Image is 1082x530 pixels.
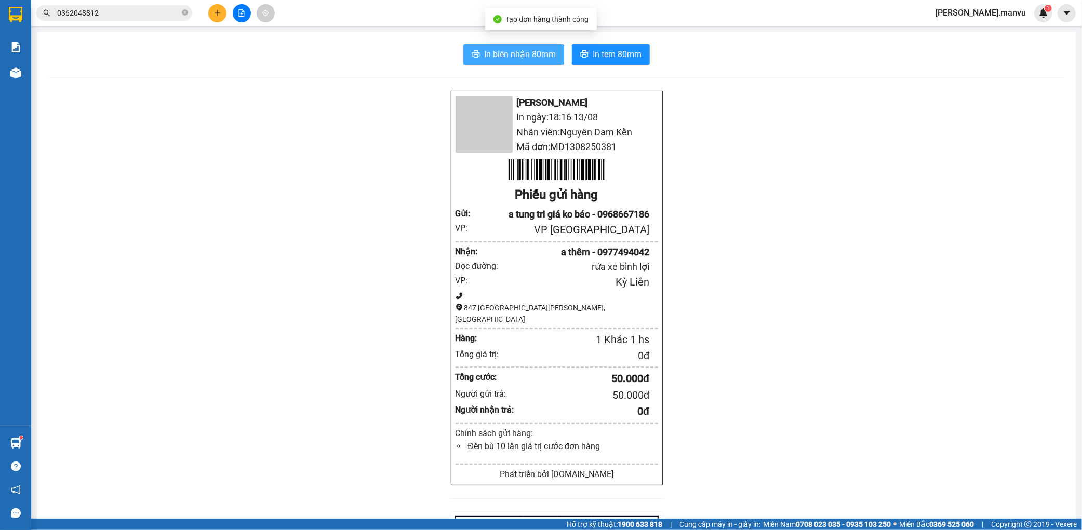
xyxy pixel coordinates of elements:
li: Mã đơn: MD1308250381 [456,140,658,154]
div: VP [GEOGRAPHIC_DATA] [480,222,649,238]
div: Nhận: Văn phòng Kỳ Anh [109,61,186,83]
div: Gửi : [456,207,481,220]
span: 1 [1046,5,1050,12]
sup: 1 [1045,5,1052,12]
div: VP: [456,222,481,235]
span: Hỗ trợ kỹ thuật: [567,519,662,530]
span: printer [580,50,589,60]
img: solution-icon [10,42,21,52]
div: 1 Khác 1 hs [498,332,650,348]
img: logo-vxr [9,7,22,22]
span: Miền Bắc [899,519,974,530]
img: warehouse-icon [10,438,21,449]
span: In tem 80mm [593,48,642,61]
button: aim [257,4,275,22]
strong: 0708 023 035 - 0935 103 250 [796,520,891,528]
span: In biên nhận 80mm [484,48,556,61]
li: [PERSON_NAME] [456,96,658,110]
div: VP: [456,274,481,287]
span: check-circle [493,15,502,23]
span: close-circle [182,8,188,18]
button: plus [208,4,226,22]
sup: 1 [20,436,23,439]
span: Tạo đơn hàng thành công [506,15,589,23]
span: message [11,508,21,518]
li: Nhân viên: Nguyên Dam Kền [456,125,658,140]
div: a thêm - 0977494042 [480,245,649,260]
span: [PERSON_NAME].manvu [927,6,1034,19]
div: Tổng cước: [456,371,515,384]
button: printerIn biên nhận 80mm [463,44,564,65]
strong: 0369 525 060 [929,520,974,528]
span: phone [456,292,463,300]
div: Người gửi trả: [456,387,515,400]
span: | [670,519,672,530]
div: Dọc đường: [456,260,506,273]
li: Đền bù 10 lần giá trị cước đơn hàng [466,440,658,453]
button: printerIn tem 80mm [572,44,650,65]
div: Kỳ Liên [480,274,649,290]
div: rửa xe bình lợi [506,260,649,274]
div: Gửi: VP [GEOGRAPHIC_DATA] [8,61,103,83]
span: Miền Nam [763,519,891,530]
text: MD1308250324 [61,44,132,55]
button: caret-down [1058,4,1076,22]
div: Hàng: [456,332,498,345]
div: Phát triển bởi [DOMAIN_NAME] [456,468,658,481]
span: caret-down [1062,8,1072,18]
div: Phiếu gửi hàng [456,185,658,205]
div: 847 [GEOGRAPHIC_DATA][PERSON_NAME], [GEOGRAPHIC_DATA] [456,302,658,325]
span: question-circle [11,461,21,471]
span: ⚪️ [893,522,897,526]
span: search [43,9,50,17]
div: Chính sách gửi hàng: [456,427,658,440]
strong: 1900 633 818 [618,520,662,528]
div: 0 đ [514,348,649,364]
span: notification [11,485,21,495]
span: | [982,519,983,530]
span: copyright [1024,521,1032,528]
div: Tổng giá trị: [456,348,515,361]
div: Nhận : [456,245,481,258]
span: aim [262,9,269,17]
div: 50.000 đ [514,371,649,387]
span: plus [214,9,221,17]
input: Tìm tên, số ĐT hoặc mã đơn [57,7,180,19]
span: close-circle [182,9,188,16]
span: Cung cấp máy in - giấy in: [679,519,760,530]
li: In ngày: 18:16 13/08 [456,110,658,125]
div: Người nhận trả: [456,403,515,416]
div: 50.000 đ [514,387,649,403]
span: printer [472,50,480,60]
button: file-add [233,4,251,22]
img: warehouse-icon [10,67,21,78]
img: icon-new-feature [1039,8,1048,18]
div: a tung tri giá ko báo - 0968667186 [480,207,649,222]
span: environment [456,304,463,311]
span: file-add [238,9,245,17]
div: 0 đ [514,403,649,419]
